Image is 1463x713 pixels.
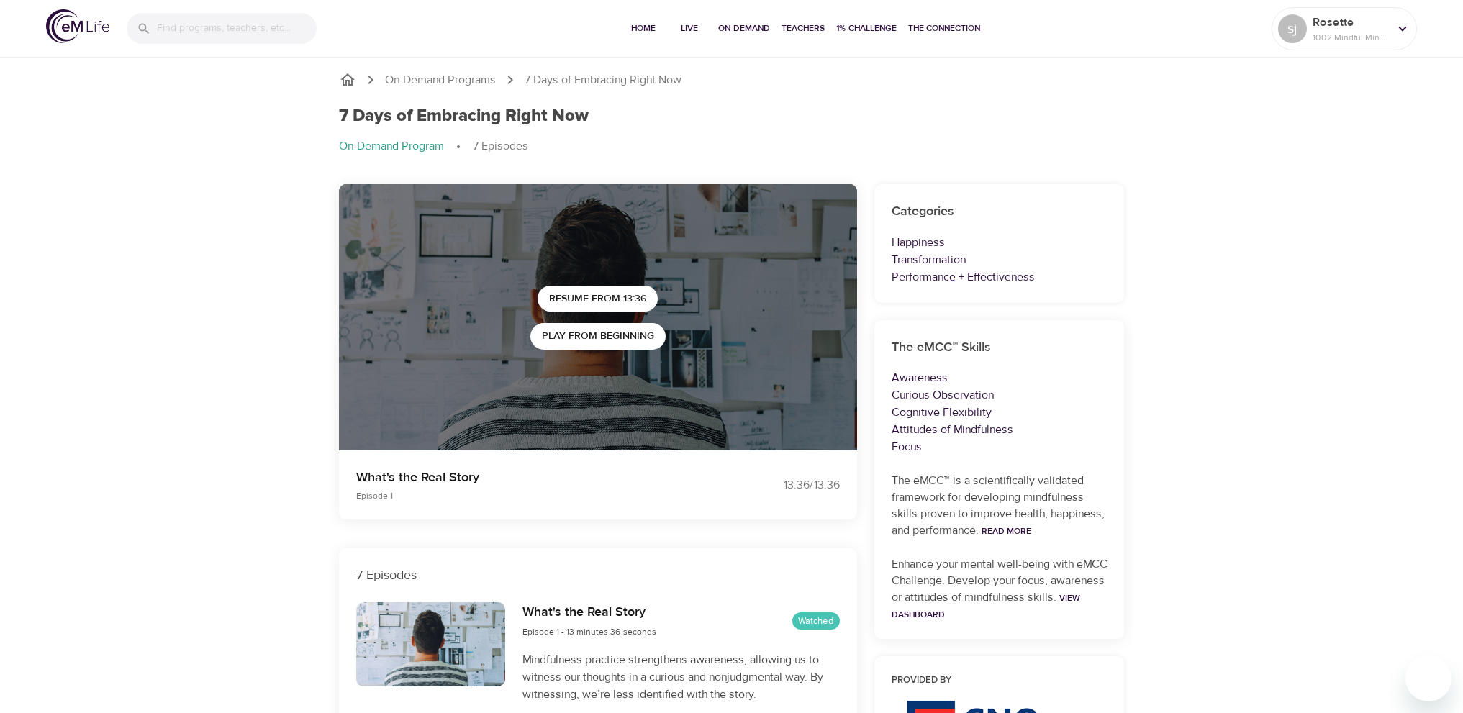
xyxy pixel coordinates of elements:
[1405,655,1451,701] iframe: Button to launch messaging window
[892,673,1108,689] h6: Provided by
[892,201,1108,222] h6: Categories
[542,327,654,345] span: Play from beginning
[982,525,1031,537] a: Read More
[908,21,980,36] span: The Connection
[530,323,666,350] button: Play from beginning
[1313,31,1389,44] p: 1002 Mindful Minutes
[339,71,1125,88] nav: breadcrumb
[892,369,1108,386] p: Awareness
[356,468,715,487] p: What's the Real Story
[473,138,528,155] p: 7 Episodes
[892,438,1108,455] p: Focus
[792,614,840,628] span: Watched
[356,489,715,502] p: Episode 1
[522,651,839,703] p: Mindfulness practice strengthens awareness, allowing us to witness our thoughts in a curious and ...
[1278,14,1307,43] div: sj
[892,268,1108,286] p: Performance + Effectiveness
[892,234,1108,251] p: Happiness
[356,566,840,585] p: 7 Episodes
[339,138,444,155] p: On-Demand Program
[892,421,1108,438] p: Attitudes of Mindfulness
[339,106,589,127] h1: 7 Days of Embracing Right Now
[892,337,1108,358] h6: The eMCC™ Skills
[522,626,656,637] span: Episode 1 - 13 minutes 36 seconds
[538,286,658,312] button: Resume from 13:36
[385,72,496,88] a: On-Demand Programs
[836,21,897,36] span: 1% Challenge
[892,473,1108,539] p: The eMCC™ is a scientifically validated framework for developing mindfulness skills proven to imp...
[892,251,1108,268] p: Transformation
[718,21,770,36] span: On-Demand
[46,9,109,43] img: logo
[522,602,656,623] h6: What's the Real Story
[1313,14,1389,31] p: Rosette
[525,72,681,88] p: 7 Days of Embracing Right Now
[157,13,317,44] input: Find programs, teachers, etc...
[672,21,707,36] span: Live
[339,138,1125,155] nav: breadcrumb
[892,556,1108,622] p: Enhance your mental well-being with eMCC Challenge. Develop your focus, awareness or attitudes of...
[892,592,1080,620] a: View Dashboard
[892,404,1108,421] p: Cognitive Flexibility
[892,386,1108,404] p: Curious Observation
[549,290,646,308] span: Resume from 13:36
[732,477,840,494] div: 13:36 / 13:36
[782,21,825,36] span: Teachers
[626,21,661,36] span: Home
